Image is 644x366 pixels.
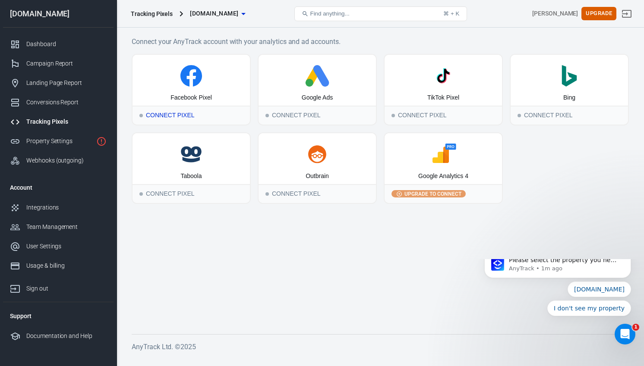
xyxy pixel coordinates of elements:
[7,169,166,257] div: AnyTrack says…
[190,8,238,19] span: nobarkultra.com
[259,106,376,125] div: Connect Pixel
[152,3,167,19] div: Close
[3,151,114,170] a: Webhooks (outgoing)
[310,10,350,17] span: Find anything...
[3,73,114,93] a: Landing Page Report
[7,169,142,256] div: I wanted to check if you still need assistance with connecting Facebook Ads or setting up deeplin...
[133,184,250,203] div: Connect Pixel
[3,131,114,151] a: Property Settings
[3,306,114,326] li: Support
[258,132,377,204] button: OutbrainConnect PixelConnect Pixel
[471,259,644,343] iframe: Intercom notifications message
[55,282,62,289] button: Start recording
[302,94,333,102] div: Google Ads
[532,9,578,18] div: Account id: gjv5oE2J
[518,114,521,117] span: Connect Pixel
[3,54,114,73] a: Campaign Report
[7,257,166,324] div: AnyTrack says…
[581,7,616,20] button: Upgrade
[3,217,114,237] a: Team Management
[13,282,20,289] button: Emoji picker
[3,34,114,54] a: Dashboard
[139,114,143,117] span: Connect Pixel
[3,256,114,275] a: Usage & billing
[3,275,114,298] a: Sign out
[384,54,503,125] button: TikTok PixelConnect PixelConnect Pixel
[391,114,395,117] span: Connect Pixel
[180,172,202,181] div: Taboola
[135,3,152,20] button: Home
[14,108,159,134] div: The UTM tracking template ensures accurate attribution between your split test variations and Fac...
[131,9,173,18] div: Tracking Pixels
[132,341,629,352] h6: AnyTrack Ltd. © 2025
[258,54,377,125] button: Google AdsConnect PixelConnect Pixel
[26,203,107,212] div: Integrations
[3,93,114,112] a: Conversions Report
[26,98,107,107] div: Conversions Report
[26,117,107,126] div: Tracking Pixels
[76,41,160,57] button: Quick reply: I don't see my property
[3,198,114,217] a: Integrations
[170,94,212,102] div: Facebook Pixel
[306,172,329,181] div: Outbrain
[259,184,376,203] div: Connect Pixel
[616,3,637,24] a: Sign out
[6,3,22,20] button: go back
[42,8,73,15] h1: AnyTrack
[384,132,503,204] button: Google Analytics 4Upgrade to connect
[14,47,72,54] b: For Split Testing:
[20,96,159,104] li: Place our tag on every page in your funnel
[26,40,107,49] div: Dashboard
[7,257,142,305] div: It looks like you've stepped out of the chat so I will close the conversation.
[14,138,159,163] div: Would you like me to walk you through connecting Facebook Ads or setting up the deeplinks?
[418,172,468,181] div: Google Analytics 4
[26,78,107,88] div: Landing Page Report
[96,136,107,147] svg: Property is not installed yet
[186,6,249,22] button: [DOMAIN_NAME]
[26,242,107,251] div: User Settings
[26,332,107,341] div: Documentation and Help
[3,112,114,131] a: Tracking Pixels
[3,237,114,256] a: User Settings
[13,22,160,57] div: Quick reply options
[132,54,251,125] button: Facebook PixelConnect PixelConnect Pixel
[563,94,575,102] div: Bing
[26,59,107,68] div: Campaign Report
[14,175,135,250] div: I wanted to check if you still need assistance with connecting Facebook Ads or setting up deeplin...
[510,54,629,125] button: BingConnect PixelConnect Pixel
[632,324,639,331] span: 1
[41,282,48,289] button: Upload attachment
[20,27,159,43] li: Copy and apply our UTM tracking template to your Facebook campaigns
[3,10,114,18] div: [DOMAIN_NAME]
[14,262,135,278] div: It looks like you've stepped out of the chat so I will close the conversation.
[132,36,629,47] h6: Connect your AnyTrack account with your analytics and ad accounts.
[385,106,502,125] div: Connect Pixel
[294,6,467,21] button: Find anything...⌘ + K
[511,106,628,125] div: Connect Pixel
[427,94,459,102] div: TikTok Pixel
[25,5,38,19] img: Profile image for AnyTrack
[443,10,459,17] div: ⌘ + K
[615,324,635,344] iframe: Intercom live chat
[3,177,114,198] li: Account
[27,282,34,289] button: Gif picker
[26,261,107,270] div: Usage & billing
[148,279,162,293] button: Send a message…
[132,132,251,204] button: TaboolaConnect PixelConnect Pixel
[26,156,107,165] div: Webhooks (outgoing)
[265,114,269,117] span: Connect Pixel
[133,106,250,125] div: Connect Pixel
[38,6,149,13] p: Message from AnyTrack, sent 1m ago
[96,22,160,38] button: Quick reply: nobarkultra.com
[7,264,165,279] textarea: Message…
[403,190,463,198] span: Upgrade to connect
[20,78,159,94] li: Use the same property if pages are on the same domain
[265,192,269,196] span: Connect Pixel
[20,59,159,75] li: Create deeplinks for each landing page variation
[139,192,143,196] span: Connect Pixel
[26,137,93,146] div: Property Settings
[26,222,107,231] div: Team Management
[26,284,107,293] div: Sign out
